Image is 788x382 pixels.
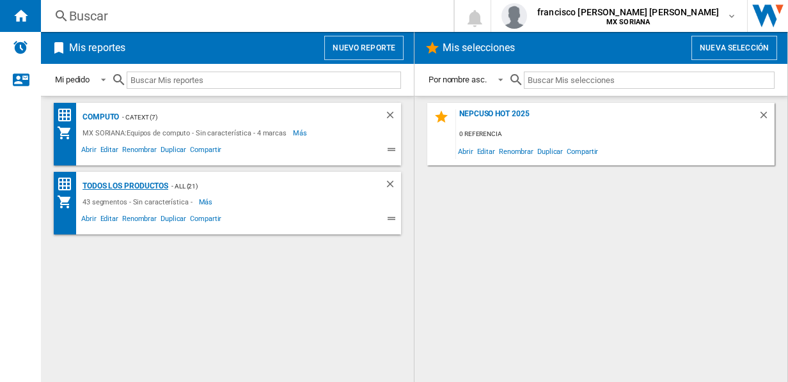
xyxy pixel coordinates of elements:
[168,178,359,194] div: - ALL (21)
[69,7,420,25] div: Buscar
[188,144,223,159] span: Compartir
[524,72,775,89] input: Buscar Mis selecciones
[293,125,309,141] span: Más
[79,125,293,141] div: MX SORIANA:Equipos de computo - Sin característica - 4 marcas
[79,109,119,125] div: Computo
[13,40,28,55] img: alerts-logo.svg
[475,142,497,160] span: Editar
[501,3,527,29] img: profile.jpg
[127,72,401,89] input: Buscar Mis reportes
[120,213,159,228] span: Renombrar
[535,142,565,160] span: Duplicar
[384,109,401,125] div: Borrar
[324,36,404,60] button: Nuevo reporte
[758,109,775,126] div: Borrar
[98,144,120,159] span: Editar
[159,213,188,228] span: Duplicar
[57,176,79,192] div: Matriz de precios
[199,194,215,210] span: Más
[188,213,223,228] span: Compartir
[79,178,168,194] div: Todos los Productos
[120,144,159,159] span: Renombrar
[497,142,535,160] span: Renombrar
[606,18,650,26] b: MX SORIANA
[98,213,120,228] span: Editar
[159,144,188,159] span: Duplicar
[429,75,487,84] div: Por nombre asc.
[55,75,90,84] div: Mi pedido
[565,142,600,160] span: Compartir
[691,36,777,60] button: Nueva selección
[57,194,79,210] div: Mi colección
[67,36,128,60] h2: Mis reportes
[456,109,758,126] div: NepCuso hOt 2025
[456,126,775,142] div: 0 referencia
[384,178,401,194] div: Borrar
[57,107,79,123] div: Matriz de precios
[57,125,79,141] div: Mi colección
[537,6,719,19] span: francisco [PERSON_NAME] [PERSON_NAME]
[79,213,98,228] span: Abrir
[119,109,359,125] div: - CatExt (7)
[456,142,475,160] span: Abrir
[79,144,98,159] span: Abrir
[79,194,199,210] div: 43 segmentos - Sin característica -
[440,36,518,60] h2: Mis selecciones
